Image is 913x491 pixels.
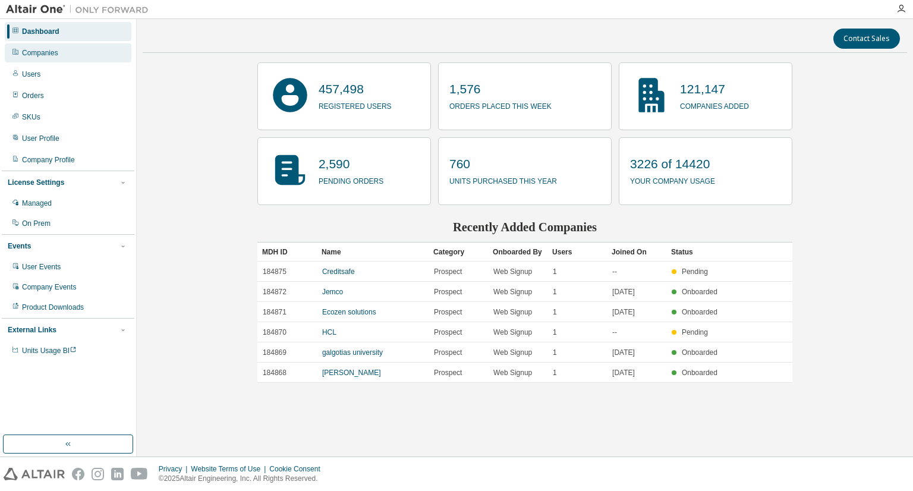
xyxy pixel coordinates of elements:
p: 3226 of 14420 [630,155,715,173]
span: 1 [553,368,557,377]
img: instagram.svg [92,468,104,480]
a: Ecozen solutions [322,308,376,316]
div: Managed [22,199,52,208]
p: 121,147 [680,80,749,98]
span: Pending [682,328,708,336]
div: Users [552,243,602,262]
span: 184870 [263,328,287,337]
span: Web Signup [493,368,532,377]
span: 1 [553,348,557,357]
div: SKUs [22,112,40,122]
div: Joined On [612,243,662,262]
span: 184868 [263,368,287,377]
span: [DATE] [612,368,635,377]
div: Cookie Consent [269,464,327,474]
a: Creditsafe [322,267,355,276]
span: 184869 [263,348,287,357]
span: Onboarded [682,348,717,357]
span: 184871 [263,307,287,317]
span: Onboarded [682,288,717,296]
span: Web Signup [493,307,532,317]
span: Onboarded [682,369,717,377]
span: Onboarded [682,308,717,316]
span: -- [612,328,617,337]
img: youtube.svg [131,468,148,480]
div: Users [22,70,40,79]
button: Contact Sales [833,29,900,49]
span: Pending [682,267,708,276]
img: Altair One [6,4,155,15]
span: 1 [553,307,557,317]
p: 2,590 [319,155,383,173]
p: © 2025 Altair Engineering, Inc. All Rights Reserved. [159,474,328,484]
div: Privacy [159,464,191,474]
span: 1 [553,328,557,337]
div: Category [433,243,483,262]
h2: Recently Added Companies [257,219,792,235]
p: 1,576 [449,80,552,98]
span: Prospect [434,328,462,337]
p: units purchased this year [449,173,557,187]
div: Orders [22,91,44,100]
span: Web Signup [493,328,532,337]
img: facebook.svg [72,468,84,480]
a: Jemco [322,288,343,296]
div: On Prem [22,219,51,228]
a: galgotias university [322,348,383,357]
p: companies added [680,98,749,112]
div: MDH ID [262,243,312,262]
span: Web Signup [493,348,532,357]
span: Web Signup [493,287,532,297]
span: [DATE] [612,307,635,317]
div: Company Events [22,282,76,292]
p: your company usage [630,173,715,187]
div: Companies [22,48,58,58]
img: linkedin.svg [111,468,124,480]
div: Company Profile [22,155,75,165]
span: Prospect [434,267,462,276]
p: pending orders [319,173,383,187]
div: User Events [22,262,61,272]
div: Website Terms of Use [191,464,269,474]
span: 184872 [263,287,287,297]
span: 184875 [263,267,287,276]
div: Events [8,241,31,251]
span: Prospect [434,348,462,357]
span: 1 [553,287,557,297]
span: 1 [553,267,557,276]
a: [PERSON_NAME] [322,369,381,377]
p: orders placed this week [449,98,552,112]
span: Prospect [434,307,462,317]
div: Name [322,243,424,262]
span: [DATE] [612,348,635,357]
div: Onboarded By [493,243,543,262]
span: Units Usage BI [22,347,77,355]
span: Prospect [434,287,462,297]
div: Status [671,243,721,262]
div: External Links [8,325,56,335]
p: 760 [449,155,557,173]
a: HCL [322,328,336,336]
span: -- [612,267,617,276]
div: Dashboard [22,27,59,36]
img: altair_logo.svg [4,468,65,480]
span: [DATE] [612,287,635,297]
div: User Profile [22,134,59,143]
p: registered users [319,98,392,112]
span: Web Signup [493,267,532,276]
p: 457,498 [319,80,392,98]
div: Product Downloads [22,303,84,312]
span: Prospect [434,368,462,377]
div: License Settings [8,178,64,187]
